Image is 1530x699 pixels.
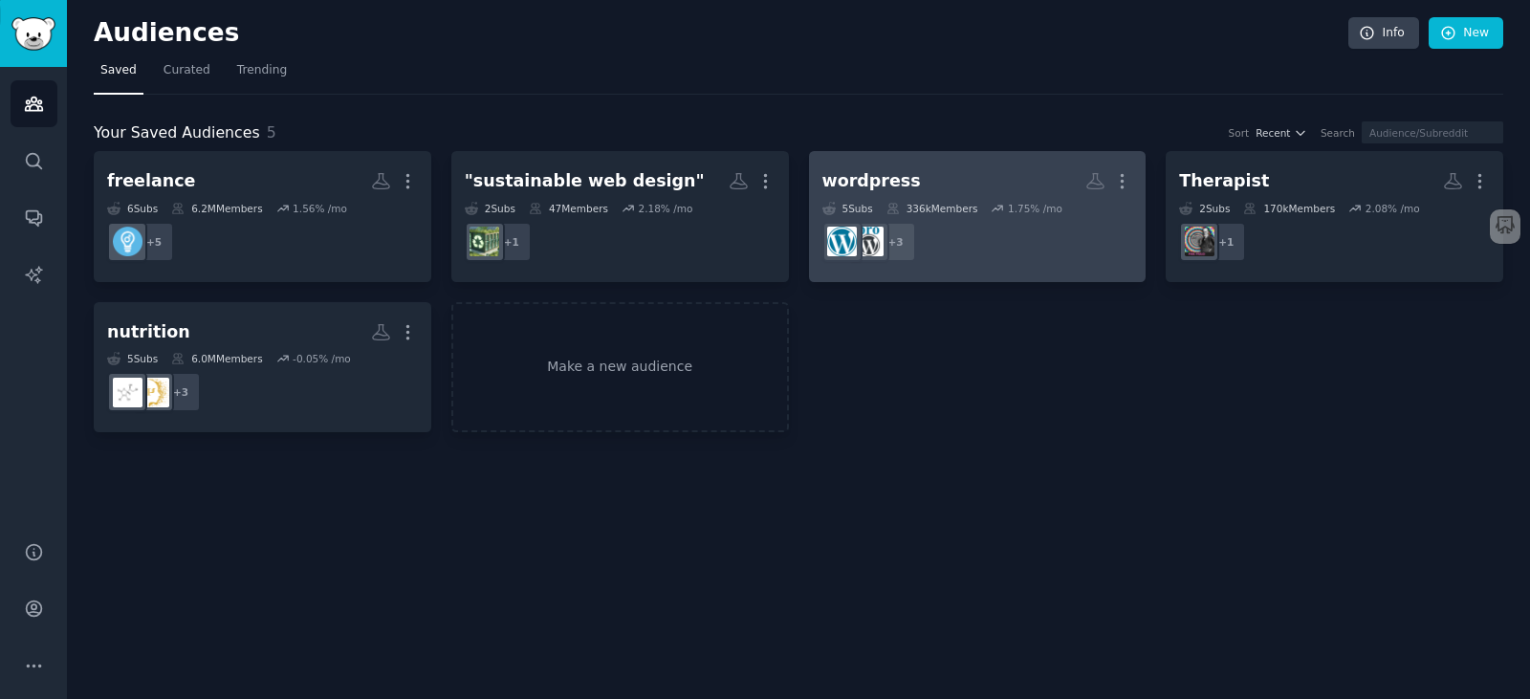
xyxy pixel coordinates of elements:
div: 6.0M Members [171,352,262,365]
div: 5 Sub s [822,202,873,215]
div: "sustainable web design" [465,169,705,193]
a: "sustainable web design"2Subs47Members2.18% /mo+1SustainableWeb [451,151,789,282]
div: 1.75 % /mo [1008,202,1062,215]
span: Saved [100,62,137,79]
a: Therapist2Subs170kMembers2.08% /mo+1therapists [1166,151,1503,282]
h2: Audiences [94,18,1348,49]
div: Search [1321,126,1355,140]
div: Therapist [1179,169,1269,193]
div: 6 Sub s [107,202,158,215]
div: + 3 [876,222,916,262]
a: New [1429,17,1503,50]
div: wordpress [822,169,921,193]
button: Recent [1256,126,1307,140]
div: -0.05 % /mo [293,352,351,365]
span: Curated [164,62,210,79]
img: ScientificNutrition [113,378,142,407]
img: ProWordPress [854,227,884,256]
div: 2.08 % /mo [1366,202,1420,215]
a: nutrition5Subs6.0MMembers-0.05% /mo+3NutritionPsychologyScientificNutrition [94,302,431,433]
span: 5 [267,123,276,142]
div: 1.56 % /mo [293,202,347,215]
div: + 1 [492,222,532,262]
img: Wordpress [827,227,857,256]
div: 6.2M Members [171,202,262,215]
a: freelance6Subs6.2MMembers1.56% /mo+5Entrepreneur [94,151,431,282]
span: Your Saved Audiences [94,121,260,145]
span: Recent [1256,126,1290,140]
div: 2 Sub s [1179,202,1230,215]
input: Audience/Subreddit [1362,121,1503,143]
a: Info [1348,17,1419,50]
a: Trending [230,55,294,95]
img: Entrepreneur [113,227,142,256]
img: SustainableWeb [470,227,499,256]
div: 170k Members [1243,202,1335,215]
div: + 3 [161,372,201,412]
div: 2.18 % /mo [638,202,692,215]
div: + 5 [134,222,174,262]
span: Trending [237,62,287,79]
div: 5 Sub s [107,352,158,365]
div: 2 Sub s [465,202,515,215]
a: Saved [94,55,143,95]
div: + 1 [1206,222,1246,262]
a: wordpress5Subs336kMembers1.75% /mo+3ProWordPressWordpress [809,151,1147,282]
img: therapists [1185,227,1214,256]
div: 336k Members [886,202,978,215]
div: freelance [107,169,196,193]
a: Make a new audience [451,302,789,433]
a: Curated [157,55,217,95]
img: NutritionPsychology [140,378,169,407]
div: Sort [1229,126,1250,140]
div: nutrition [107,320,190,344]
img: GummySearch logo [11,17,55,51]
div: 47 Members [529,202,608,215]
